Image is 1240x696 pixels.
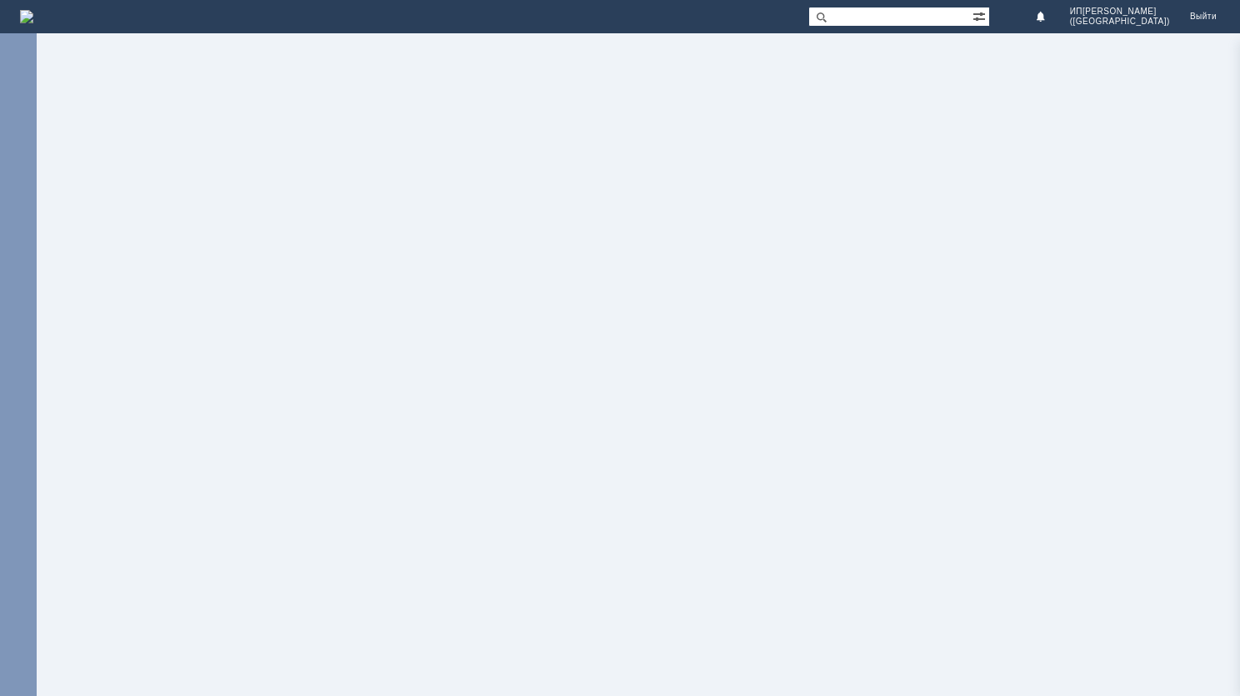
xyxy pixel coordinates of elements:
[1070,7,1082,17] span: ИП
[20,10,33,23] a: Перейти на домашнюю страницу
[1070,17,1170,27] span: ([GEOGRAPHIC_DATA])
[20,10,33,23] img: logo
[1082,7,1157,17] span: [PERSON_NAME]
[972,7,989,23] span: Расширенный поиск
